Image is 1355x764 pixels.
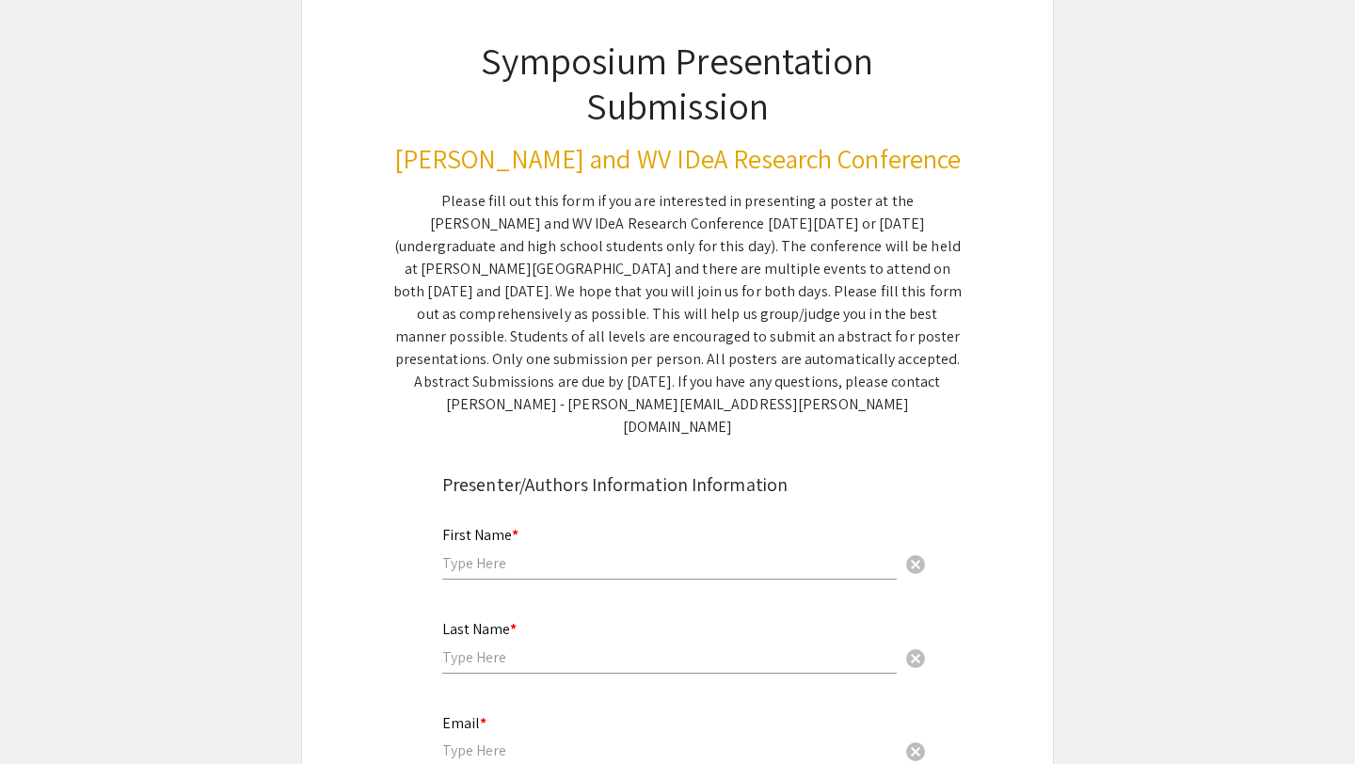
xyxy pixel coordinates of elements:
div: Please fill out this form if you are interested in presenting a poster at the [PERSON_NAME] and W... [393,190,962,438]
mat-label: Last Name [442,619,517,639]
span: cancel [904,647,927,670]
iframe: Chat [14,679,80,750]
input: Type Here [442,553,897,573]
h3: [PERSON_NAME] and WV IDeA Research Conference [393,143,962,175]
input: Type Here [442,740,897,760]
mat-label: First Name [442,525,518,545]
mat-label: Email [442,713,486,733]
button: Clear [897,638,934,676]
div: Presenter/Authors Information Information [442,470,913,499]
button: Clear [897,544,934,581]
span: cancel [904,553,927,576]
h1: Symposium Presentation Submission [393,38,962,128]
input: Type Here [442,647,897,667]
span: cancel [904,740,927,763]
